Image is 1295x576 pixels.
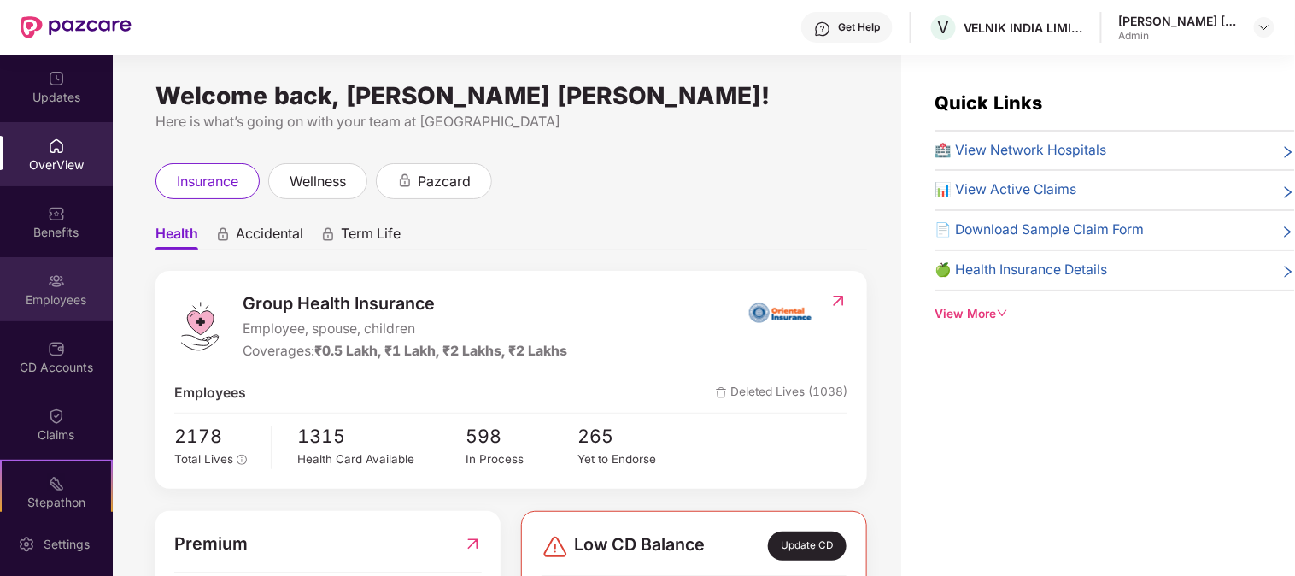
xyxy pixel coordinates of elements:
div: animation [320,226,336,242]
div: VELNIK INDIA LIMITED [964,20,1083,36]
span: 🍏 Health Insurance Details [935,260,1108,281]
img: RedirectIcon [829,292,847,309]
div: Admin [1119,29,1239,43]
div: Health Card Available [297,450,466,468]
img: svg+xml;base64,PHN2ZyBpZD0iQ2xhaW0iIHhtbG5zPSJodHRwOi8vd3d3LnczLm9yZy8yMDAwL3N2ZyIgd2lkdGg9IjIwIi... [48,408,65,425]
span: 📊 View Active Claims [935,179,1077,201]
span: info-circle [237,455,247,465]
span: Low CD Balance [574,532,706,561]
img: insurerIcon [748,291,812,333]
div: animation [215,226,231,242]
span: 🏥 View Network Hospitals [935,140,1107,162]
span: Quick Links [935,91,1043,114]
div: Yet to Endorse [577,450,689,468]
span: right [1281,183,1295,201]
span: Group Health Insurance [243,291,567,317]
img: New Pazcare Logo [21,16,132,38]
span: pazcard [418,171,471,192]
span: V [938,17,950,38]
span: 265 [577,422,689,451]
img: svg+xml;base64,PHN2ZyBpZD0iQmVuZWZpdHMiIHhtbG5zPSJodHRwOi8vd3d3LnczLm9yZy8yMDAwL3N2ZyIgd2lkdGg9Ij... [48,205,65,222]
span: right [1281,144,1295,162]
div: Stepathon [2,494,111,511]
div: Get Help [838,21,880,34]
img: svg+xml;base64,PHN2ZyBpZD0iRGFuZ2VyLTMyeDMyIiB4bWxucz0iaHR0cDovL3d3dy53My5vcmcvMjAwMC9zdmciIHdpZH... [542,533,569,561]
span: Total Lives [174,452,233,466]
span: Accidental [236,225,303,250]
div: Settings [38,536,95,553]
img: deleteIcon [716,387,727,398]
div: View More [935,305,1295,324]
span: down [997,308,1009,320]
img: svg+xml;base64,PHN2ZyBpZD0iQ0RfQWNjb3VudHMiIGRhdGEtbmFtZT0iQ0QgQWNjb3VudHMiIHhtbG5zPSJodHRwOi8vd3... [48,340,65,357]
span: Deleted Lives (1038) [716,383,847,404]
span: ₹0.5 Lakh, ₹1 Lakh, ₹2 Lakhs, ₹2 Lakhs [314,343,567,359]
span: right [1281,223,1295,241]
div: Welcome back, [PERSON_NAME] [PERSON_NAME]! [155,89,867,103]
span: Employee, spouse, children [243,319,567,340]
span: right [1281,263,1295,281]
img: logo [174,301,226,352]
div: Coverages: [243,341,567,362]
span: 598 [466,422,577,451]
span: 2178 [174,422,258,451]
img: svg+xml;base64,PHN2ZyBpZD0iSGVscC0zMngzMiIgeG1sbnM9Imh0dHA6Ly93d3cudzMub3JnLzIwMDAvc3ZnIiB3aWR0aD... [814,21,831,38]
span: 📄 Download Sample Claim Form [935,220,1145,241]
span: wellness [290,171,346,192]
span: 1315 [297,422,466,451]
div: Update CD [768,532,847,561]
img: svg+xml;base64,PHN2ZyBpZD0iRHJvcGRvd24tMzJ4MzIiIHhtbG5zPSJodHRwOi8vd3d3LnczLm9yZy8yMDAwL3N2ZyIgd2... [1257,21,1271,34]
span: Term Life [341,225,401,250]
img: svg+xml;base64,PHN2ZyBpZD0iRW1wbG95ZWVzIiB4bWxucz0iaHR0cDovL3d3dy53My5vcmcvMjAwMC9zdmciIHdpZHRoPS... [48,273,65,290]
img: RedirectIcon [464,531,482,557]
img: svg+xml;base64,PHN2ZyBpZD0iSG9tZSIgeG1sbnM9Imh0dHA6Ly93d3cudzMub3JnLzIwMDAvc3ZnIiB3aWR0aD0iMjAiIG... [48,138,65,155]
div: In Process [466,450,577,468]
img: svg+xml;base64,PHN2ZyBpZD0iU2V0dGluZy0yMHgyMCIgeG1sbnM9Imh0dHA6Ly93d3cudzMub3JnLzIwMDAvc3ZnIiB3aW... [18,536,35,553]
span: Premium [174,531,248,557]
div: Here is what’s going on with your team at [GEOGRAPHIC_DATA] [155,111,867,132]
span: Health [155,225,198,250]
span: insurance [177,171,238,192]
div: [PERSON_NAME] [PERSON_NAME] [1119,13,1239,29]
span: Employees [174,383,246,404]
img: svg+xml;base64,PHN2ZyBpZD0iVXBkYXRlZCIgeG1sbnM9Imh0dHA6Ly93d3cudzMub3JnLzIwMDAvc3ZnIiB3aWR0aD0iMj... [48,70,65,87]
div: animation [397,173,413,188]
img: svg+xml;base64,PHN2ZyB4bWxucz0iaHR0cDovL3d3dy53My5vcmcvMjAwMC9zdmciIHdpZHRoPSIyMSIgaGVpZ2h0PSIyMC... [48,475,65,492]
